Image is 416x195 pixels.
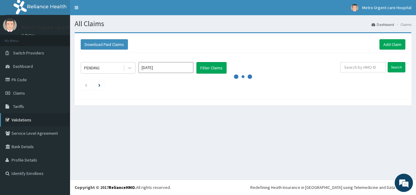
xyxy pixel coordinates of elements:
span: Switch Providers [13,50,44,56]
a: Previous page [85,82,87,88]
a: Add Claim [379,39,405,50]
img: User Image [351,4,358,12]
div: PENDING [84,65,100,71]
strong: Copyright © 2017 . [75,185,136,190]
input: Search by HMO ID [340,62,386,72]
span: Tariffs [13,104,24,109]
div: Redefining Heath Insurance in [GEOGRAPHIC_DATA] using Telemedicine and Data Science! [250,184,411,190]
input: Search [388,62,405,72]
p: Metro Urgent care Hospital [21,25,86,30]
a: Next page [98,82,100,88]
footer: All rights reserved. [70,179,416,195]
a: Online [21,33,36,37]
li: Claims [395,22,411,27]
h1: All Claims [75,20,411,28]
button: Filter Claims [196,62,227,74]
span: Dashboard [13,64,33,69]
a: Dashboard [372,22,394,27]
a: RelianceHMO [109,185,135,190]
span: Claims [13,90,25,96]
input: Select Month and Year [139,62,193,73]
button: Download Paid Claims [81,39,128,50]
svg: audio-loading [234,68,252,86]
img: User Image [3,18,17,32]
span: Metro Urgent care Hospital [362,5,411,10]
